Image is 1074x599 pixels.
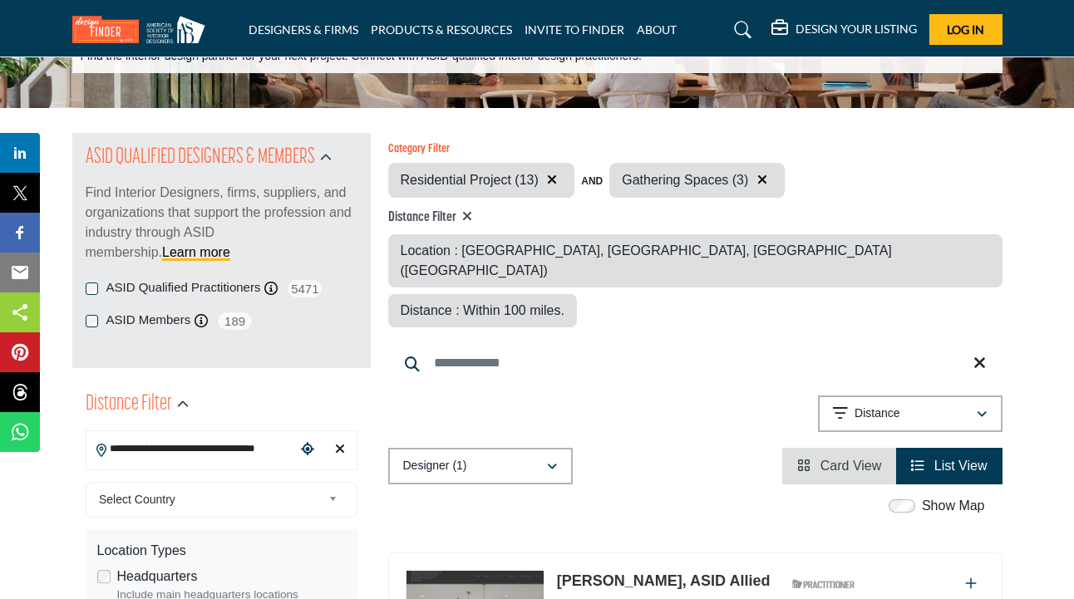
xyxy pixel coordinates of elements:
a: Learn more [162,245,230,259]
p: Designer (1) [403,458,467,474]
span: Log In [947,22,984,37]
img: ASID Qualified Practitioners Badge Icon [786,574,860,595]
label: ASID Members [106,311,191,330]
span: List View [934,459,988,473]
b: AND [581,175,603,187]
a: View Card [797,459,881,473]
button: Distance [818,395,1003,432]
a: Search [718,17,762,43]
a: ABOUT [637,22,677,37]
h5: DESIGN YOUR LISTING [796,22,917,37]
p: Find Interior Designers, firms, suppliers, and organizations that support the profession and indu... [86,183,357,263]
label: ASID Qualified Practitioners [106,278,261,297]
input: ASID Qualified Practitioners checkbox [86,282,98,295]
p: Distance [855,405,899,422]
a: View List [911,459,987,473]
label: Headquarters [117,567,198,587]
a: INVITE TO FINDER [525,22,624,37]
input: Search Location [86,433,296,465]
span: Card View [820,459,882,473]
a: PRODUCTS & RESOURCES [371,22,512,37]
h4: Distance Filter [388,209,1003,226]
span: Location : [GEOGRAPHIC_DATA], [GEOGRAPHIC_DATA], [GEOGRAPHIC_DATA] ([GEOGRAPHIC_DATA]) [401,243,892,277]
li: Card View [782,448,896,484]
h2: ASID QUALIFIED DESIGNERS & MEMBERS [86,143,315,173]
a: [PERSON_NAME], ASID Allied [557,572,771,589]
input: ASID Members checkbox [86,315,98,327]
div: Choose your current location [295,432,319,468]
a: Add To List [965,577,977,591]
span: 5471 [286,278,323,299]
h6: Category Filter [388,143,785,157]
input: Search Keyword [388,343,1003,383]
button: Log In [929,14,1003,45]
span: Select Country [99,489,322,509]
div: Location Types [97,541,346,561]
span: Residential Project (13) [401,173,539,187]
span: 189 [216,311,254,331]
span: Distance : Within 100 miles. [401,303,564,317]
h2: Distance Filter [86,390,172,420]
p: Lauren Sciarra, ASID Allied [557,570,771,592]
button: Designer (1) [388,448,573,484]
label: Show Map [922,496,985,516]
a: DESIGNERS & FIRMS [249,22,358,37]
img: Site Logo [72,16,214,43]
div: DESIGN YOUR LISTING [771,20,917,40]
li: List View [896,448,1002,484]
span: Gathering Spaces (3) [622,173,748,187]
div: Clear search location [328,432,352,468]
